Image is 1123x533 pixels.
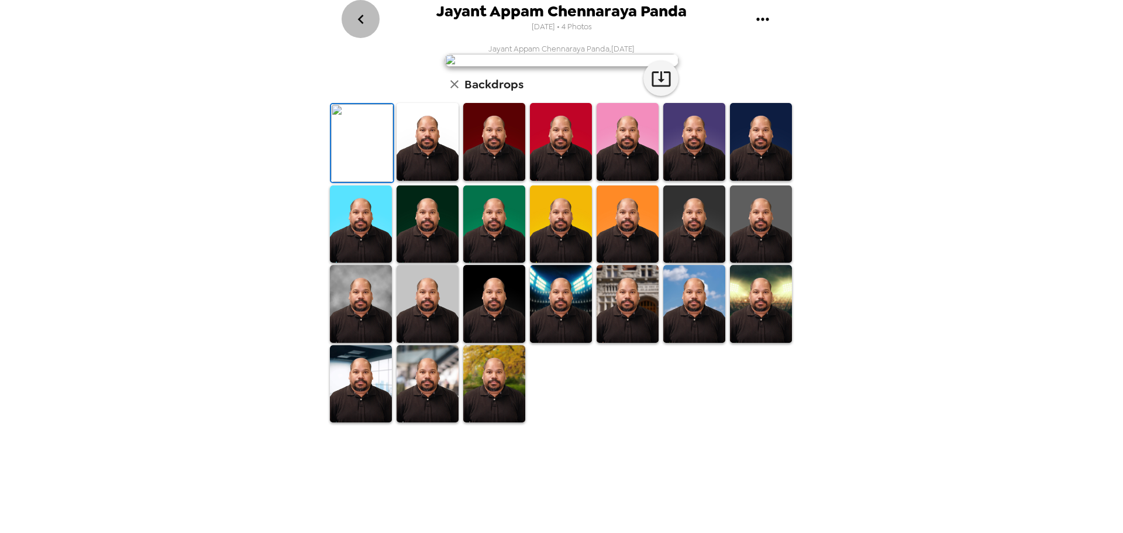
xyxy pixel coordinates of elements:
[532,19,592,35] span: [DATE] • 4 Photos
[445,54,678,67] img: user
[331,104,393,182] img: Original
[436,4,687,19] span: Jayant Appam Chennaraya Panda
[488,44,635,54] span: Jayant Appam Chennaraya Panda , [DATE]
[464,75,523,94] h6: Backdrops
